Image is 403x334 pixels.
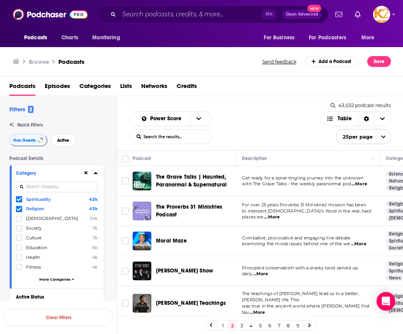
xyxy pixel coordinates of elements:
img: User Profile [373,6,390,23]
a: 3 [238,321,245,330]
span: Society [26,225,42,231]
span: [PERSON_NAME] Teachings [156,300,226,306]
a: 6 [266,321,273,330]
span: Has Guests [13,138,36,142]
p: Podcast Details [9,156,104,161]
span: Spirituality [26,197,51,202]
div: Sort Direction [358,112,374,126]
h2: Filters [9,105,33,113]
span: Toggle select row [122,267,129,274]
img: John Mark Comer Teachings [133,294,151,313]
span: Active [57,138,69,142]
span: For Podcasters [309,32,346,43]
a: 1 [219,321,227,330]
span: Toggle select row [122,178,129,185]
a: The Grave Talks | Haunted, Paranormal & Supernatural [133,172,151,190]
span: examining the moral issues behind one of the we [242,241,350,246]
div: Search podcasts, credits, & more... [98,5,328,23]
span: Podcasts [24,32,47,43]
span: For over 25 years Proverbs 31 Ministries' mission has been [242,202,366,207]
a: 8 [284,321,292,330]
a: Lists [120,80,132,96]
span: Get ready for a spine-tingling journey into the unknown [242,175,363,181]
input: Search Category... [16,182,98,192]
span: Principled conservatism with a snarky twist served up [242,265,358,271]
span: 2 [28,106,33,113]
span: ...More [351,241,366,247]
div: Category [16,171,78,176]
img: The Proverbs 31 Ministries Podcast [133,202,151,220]
span: 4k [92,255,98,260]
span: 6k [92,245,98,250]
span: The Proverbs 31 Ministries Podcast [156,204,222,218]
span: Education [26,245,47,250]
a: Charts [56,30,83,45]
a: Add a Podcast [305,56,358,67]
a: Categories [79,80,111,96]
button: open menu [304,30,357,45]
span: Podcasts [9,80,35,96]
button: Clear Filters [4,309,113,326]
span: More [361,32,375,43]
div: Description [242,154,267,163]
span: 43k [89,197,98,202]
span: 7k [93,235,98,241]
span: [DEMOGRAPHIC_DATA] [26,216,78,221]
img: Steve Deace Show [133,262,151,280]
span: Health [26,255,40,260]
span: ...More [264,214,280,220]
span: The teachings of [PERSON_NAME] lead us to a better, [PERSON_NAME] life. This [242,291,359,302]
button: open menu [87,30,130,45]
span: 24k [90,216,98,221]
a: Show notifications dropdown [332,8,345,21]
button: open menu [258,30,304,45]
a: 4 [247,321,255,330]
input: Search podcasts, credits, & more... [119,8,262,21]
span: ...More [352,181,367,187]
a: Credits [177,80,197,96]
a: Moral Maze [156,237,187,245]
div: Active Status [16,294,93,300]
span: Combative, provocative and engaging live debate [242,235,350,241]
button: Active Status [16,292,98,302]
div: Podcast [133,154,151,163]
span: Culture [26,235,42,241]
span: ...More [252,271,268,277]
span: ⌘ K [262,9,276,19]
button: Column Actions [368,154,378,163]
span: Toggle select row [122,237,129,244]
span: Charts [61,32,78,43]
button: open menu [336,129,391,144]
div: Open Intercom Messenger [377,292,395,311]
button: Show profile menu [373,6,390,23]
span: 7k [93,225,98,231]
img: Moral Maze [133,232,151,250]
a: 2 [228,321,236,330]
a: 9 [294,321,301,330]
span: Moral Maze [156,237,187,244]
span: Religion [26,206,44,211]
a: [PERSON_NAME] Show [156,267,213,275]
button: Category [16,168,83,178]
span: New [307,5,321,12]
span: Toggle select row [122,207,129,214]
button: Choose View [320,111,391,126]
span: Table [338,116,352,121]
a: 7 [275,321,283,330]
span: was true in the ancient world where [PERSON_NAME] first tau [242,303,370,315]
h3: Browse [29,58,49,65]
a: Podcasts [58,58,84,65]
button: Has Guests [9,134,47,146]
button: open menu [135,116,191,121]
span: to intersect [DEMOGRAPHIC_DATA]'s Word in the real, hard places we [242,208,371,220]
img: Podchaser - Follow, Share and Rate Podcasts [13,7,88,22]
button: Active [51,134,76,146]
span: Episodes [45,80,70,96]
